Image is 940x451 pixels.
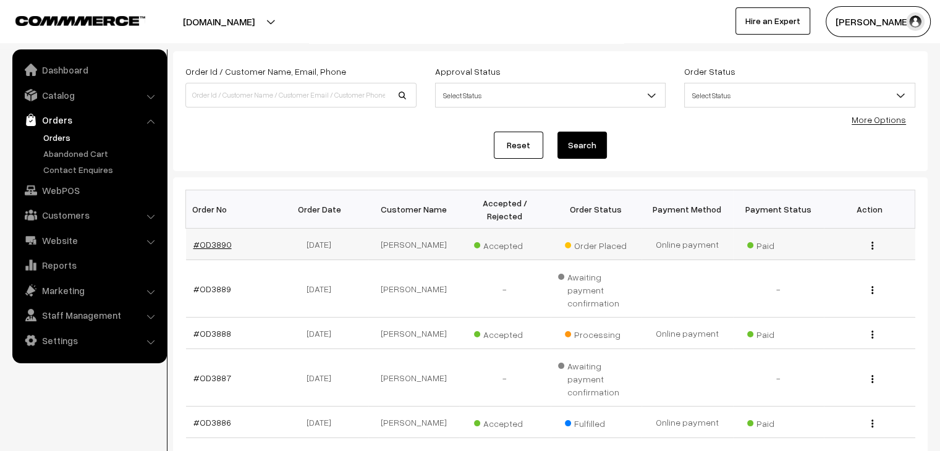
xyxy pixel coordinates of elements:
[641,318,733,349] td: Online payment
[685,85,915,106] span: Select Status
[459,349,551,407] td: -
[140,6,298,37] button: [DOMAIN_NAME]
[565,414,627,430] span: Fulfilled
[277,190,368,229] th: Order Date
[368,349,460,407] td: [PERSON_NAME]
[459,260,551,318] td: -
[436,85,666,106] span: Select Status
[186,190,277,229] th: Order No
[277,407,368,438] td: [DATE]
[15,59,163,81] a: Dashboard
[733,190,824,229] th: Payment Status
[15,229,163,251] a: Website
[15,304,163,326] a: Staff Management
[40,131,163,144] a: Orders
[193,373,231,383] a: #OD3887
[852,114,906,125] a: More Options
[185,65,346,78] label: Order Id / Customer Name, Email, Phone
[435,65,501,78] label: Approval Status
[733,260,824,318] td: -
[558,268,635,310] span: Awaiting payment confirmation
[15,84,163,106] a: Catalog
[906,12,925,31] img: user
[733,349,824,407] td: -
[474,325,536,341] span: Accepted
[277,229,368,260] td: [DATE]
[474,414,536,430] span: Accepted
[15,329,163,352] a: Settings
[558,356,635,398] span: Awaiting payment confirmation
[557,132,607,159] button: Search
[277,318,368,349] td: [DATE]
[641,229,733,260] td: Online payment
[40,163,163,176] a: Contact Enquires
[735,7,810,35] a: Hire an Expert
[368,229,460,260] td: [PERSON_NAME]
[871,375,873,383] img: Menu
[193,239,232,250] a: #OD3890
[551,190,642,229] th: Order Status
[368,318,460,349] td: [PERSON_NAME]
[277,349,368,407] td: [DATE]
[193,328,231,339] a: #OD3888
[565,325,627,341] span: Processing
[494,132,543,159] a: Reset
[641,407,733,438] td: Online payment
[15,279,163,301] a: Marketing
[824,190,915,229] th: Action
[277,260,368,318] td: [DATE]
[15,16,145,25] img: COMMMERCE
[193,417,231,428] a: #OD3886
[40,147,163,160] a: Abandoned Cart
[435,83,666,107] span: Select Status
[871,419,873,428] img: Menu
[871,286,873,294] img: Menu
[368,190,460,229] th: Customer Name
[15,109,163,131] a: Orders
[826,6,931,37] button: [PERSON_NAME]
[368,407,460,438] td: [PERSON_NAME]
[871,331,873,339] img: Menu
[747,236,809,252] span: Paid
[459,190,551,229] th: Accepted / Rejected
[747,414,809,430] span: Paid
[747,325,809,341] span: Paid
[368,260,460,318] td: [PERSON_NAME]
[15,12,124,27] a: COMMMERCE
[871,242,873,250] img: Menu
[15,204,163,226] a: Customers
[185,83,417,107] input: Order Id / Customer Name / Customer Email / Customer Phone
[474,236,536,252] span: Accepted
[684,83,915,107] span: Select Status
[15,179,163,201] a: WebPOS
[641,190,733,229] th: Payment Method
[193,284,231,294] a: #OD3889
[565,236,627,252] span: Order Placed
[15,254,163,276] a: Reports
[684,65,735,78] label: Order Status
